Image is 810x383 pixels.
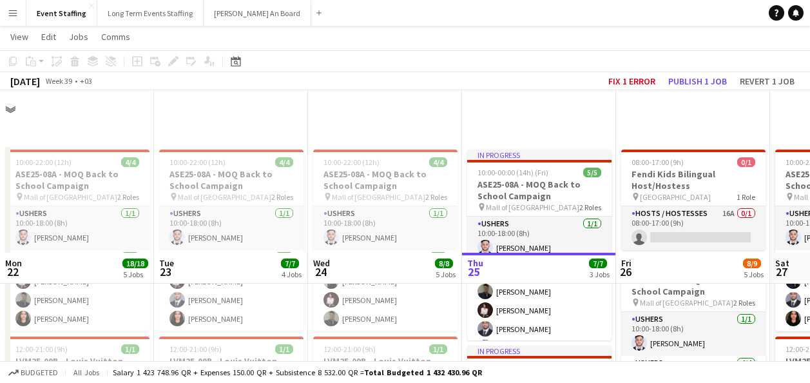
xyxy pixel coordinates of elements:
[621,312,766,356] app-card-role: Ushers1/110:00-18:00 (8h)[PERSON_NAME]
[15,344,68,354] span: 12:00-21:00 (9h)
[737,157,755,167] span: 0/1
[169,157,226,167] span: 10:00-22:00 (12h)
[43,76,75,86] span: Week 39
[159,206,304,250] app-card-role: Ushers1/110:00-18:00 (8h)[PERSON_NAME]
[467,217,612,260] app-card-role: Ushers1/110:00-18:00 (8h)[PERSON_NAME]
[467,346,612,356] div: In progress
[121,157,139,167] span: 4/4
[123,270,148,279] div: 5 Jobs
[159,168,304,191] h3: ASE25-08A - MOQ Back to School Campaign
[467,257,483,269] span: Thu
[5,355,149,378] h3: LVM25-09B - Louis Vuitton [GEOGRAPHIC_DATA] Client Advisor
[429,344,447,354] span: 1/1
[96,28,135,45] a: Comms
[121,344,139,354] span: 1/1
[275,344,293,354] span: 1/1
[117,192,139,202] span: 2 Roles
[80,76,92,86] div: +03
[5,250,149,331] app-card-role: Ushers3/314:00-22:00 (8h)[PERSON_NAME][PERSON_NAME][PERSON_NAME]
[640,192,711,202] span: [GEOGRAPHIC_DATA]
[467,150,612,340] app-job-card: In progress10:00-00:00 (14h) (Fri)5/5ASE25-08A - MOQ Back to School Campaign Mall of [GEOGRAPHIC_...
[5,206,149,250] app-card-role: Ushers1/110:00-18:00 (8h)[PERSON_NAME]
[313,168,458,191] h3: ASE25-08A - MOQ Back to School Campaign
[64,28,93,45] a: Jobs
[733,298,755,308] span: 2 Roles
[775,257,789,269] span: Sat
[69,31,88,43] span: Jobs
[467,260,612,360] app-card-role: Ushers4/416:00-00:00 (8h)[PERSON_NAME][PERSON_NAME][PERSON_NAME]
[5,150,149,331] app-job-card: 10:00-22:00 (12h)4/4ASE25-08A - MOQ Back to School Campaign Mall of [GEOGRAPHIC_DATA]2 RolesUsher...
[159,355,304,378] h3: LVM25-09B - Louis Vuitton [GEOGRAPHIC_DATA] Client Advisor
[6,366,60,380] button: Budgeted
[332,192,425,202] span: Mall of [GEOGRAPHIC_DATA]
[169,344,222,354] span: 12:00-21:00 (9h)
[15,157,72,167] span: 10:00-22:00 (12h)
[621,257,632,269] span: Fri
[429,157,447,167] span: 4/4
[281,259,299,268] span: 7/7
[3,264,22,279] span: 22
[10,31,28,43] span: View
[313,355,458,378] h3: LVM25-09B - Louis Vuitton [GEOGRAPHIC_DATA] Client Advisor
[271,192,293,202] span: 2 Roles
[97,1,204,26] button: Long Term Events Staffing
[435,259,453,268] span: 8/8
[590,270,610,279] div: 3 Jobs
[159,150,304,331] app-job-card: 10:00-22:00 (12h)4/4ASE25-08A - MOQ Back to School Campaign Mall of [GEOGRAPHIC_DATA]2 RolesUsher...
[467,179,612,202] h3: ASE25-08A - MOQ Back to School Campaign
[735,73,800,90] button: Revert 1 job
[36,28,61,45] a: Edit
[311,264,330,279] span: 24
[603,73,661,90] button: Fix 1 error
[26,1,97,26] button: Event Staffing
[5,28,34,45] a: View
[486,202,579,212] span: Mall of [GEOGRAPHIC_DATA]
[5,168,149,191] h3: ASE25-08A - MOQ Back to School Campaign
[589,259,607,268] span: 7/7
[313,150,458,331] app-job-card: 10:00-22:00 (12h)4/4ASE25-08A - MOQ Back to School Campaign Mall of [GEOGRAPHIC_DATA]2 RolesUsher...
[159,257,174,269] span: Tue
[621,150,766,250] app-job-card: 08:00-17:00 (9h)0/1Fendi Kids Bilingual Host/Hostess [GEOGRAPHIC_DATA]1 RoleHosts / Hostesses16A0...
[619,264,632,279] span: 26
[579,202,601,212] span: 2 Roles
[204,1,311,26] button: [PERSON_NAME] An Board
[5,257,22,269] span: Mon
[157,264,174,279] span: 23
[663,73,732,90] button: Publish 1 job
[465,264,483,279] span: 25
[621,206,766,250] app-card-role: Hosts / Hostesses16A0/108:00-17:00 (9h)
[24,192,117,202] span: Mall of [GEOGRAPHIC_DATA]
[10,75,40,88] div: [DATE]
[467,150,612,160] div: In progress
[436,270,456,279] div: 5 Jobs
[583,168,601,177] span: 5/5
[113,368,482,377] div: Salary 1 423 748.96 QR + Expenses 150.00 QR + Subsistence 8 532.00 QR =
[282,270,302,279] div: 4 Jobs
[621,168,766,191] h3: Fendi Kids Bilingual Host/Hostess
[323,344,376,354] span: 12:00-21:00 (9h)
[743,259,761,268] span: 8/9
[632,157,684,167] span: 08:00-17:00 (9h)
[101,31,130,43] span: Comms
[425,192,447,202] span: 2 Roles
[313,257,330,269] span: Wed
[159,250,304,331] app-card-role: Ushers3/314:00-22:00 (8h)[PERSON_NAME][PERSON_NAME][PERSON_NAME]
[41,31,56,43] span: Edit
[737,192,755,202] span: 1 Role
[275,157,293,167] span: 4/4
[477,168,548,177] span: 10:00-00:00 (14h) (Fri)
[313,206,458,250] app-card-role: Ushers1/110:00-18:00 (8h)[PERSON_NAME]
[364,368,482,377] span: Total Budgeted 1 432 430.96 QR
[640,298,733,308] span: Mall of [GEOGRAPHIC_DATA]
[323,157,380,167] span: 10:00-22:00 (12h)
[744,270,764,279] div: 5 Jobs
[313,250,458,331] app-card-role: Ushers3/314:00-22:00 (8h)[PERSON_NAME][PERSON_NAME][PERSON_NAME]
[178,192,271,202] span: Mall of [GEOGRAPHIC_DATA]
[21,368,58,377] span: Budgeted
[71,368,102,377] span: All jobs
